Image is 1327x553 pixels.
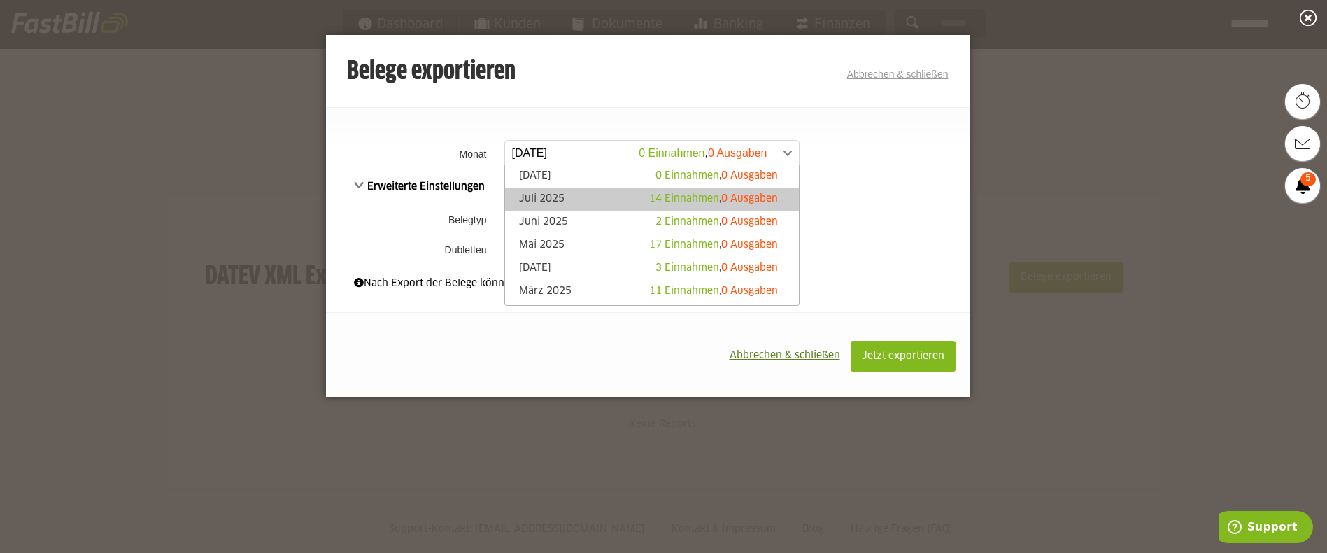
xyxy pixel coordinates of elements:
[721,217,778,227] span: 0 Ausgaben
[649,284,778,298] div: ,
[655,217,719,227] span: 2 Einnahmen
[354,276,942,291] div: Nach Export der Belege können diese nicht mehr bearbeitet werden.
[649,240,719,250] span: 17 Einnahmen
[512,284,792,300] a: März 2025
[655,215,778,229] div: ,
[655,171,719,181] span: 0 Einnahmen
[862,351,944,361] span: Jetzt exportieren
[1300,172,1316,186] span: 5
[649,238,778,252] div: ,
[721,286,778,296] span: 0 Ausgaben
[655,261,778,275] div: ,
[649,194,719,204] span: 14 Einnahmen
[326,238,501,262] th: Dubletten
[326,202,501,238] th: Belegtyp
[721,263,778,273] span: 0 Ausgaben
[719,341,851,370] button: Abbrechen & schließen
[512,238,792,254] a: Mai 2025
[649,192,778,206] div: ,
[847,69,949,80] a: Abbrechen & schließen
[730,351,840,360] span: Abbrechen & schließen
[512,169,792,185] a: [DATE]
[347,58,516,86] h3: Belege exportieren
[354,182,485,192] span: Erweiterte Einstellungen
[512,261,792,277] a: [DATE]
[512,192,792,208] a: Juli 2025
[655,263,719,273] span: 3 Einnahmen
[1285,168,1320,203] a: 5
[512,215,792,231] a: Juni 2025
[649,286,719,296] span: 11 Einnahmen
[326,136,501,171] th: Monat
[721,171,778,181] span: 0 Ausgaben
[721,194,778,204] span: 0 Ausgaben
[721,240,778,250] span: 0 Ausgaben
[655,169,778,183] div: ,
[851,341,956,372] button: Jetzt exportieren
[1219,511,1313,546] iframe: Öffnet ein Widget, in dem Sie weitere Informationen finden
